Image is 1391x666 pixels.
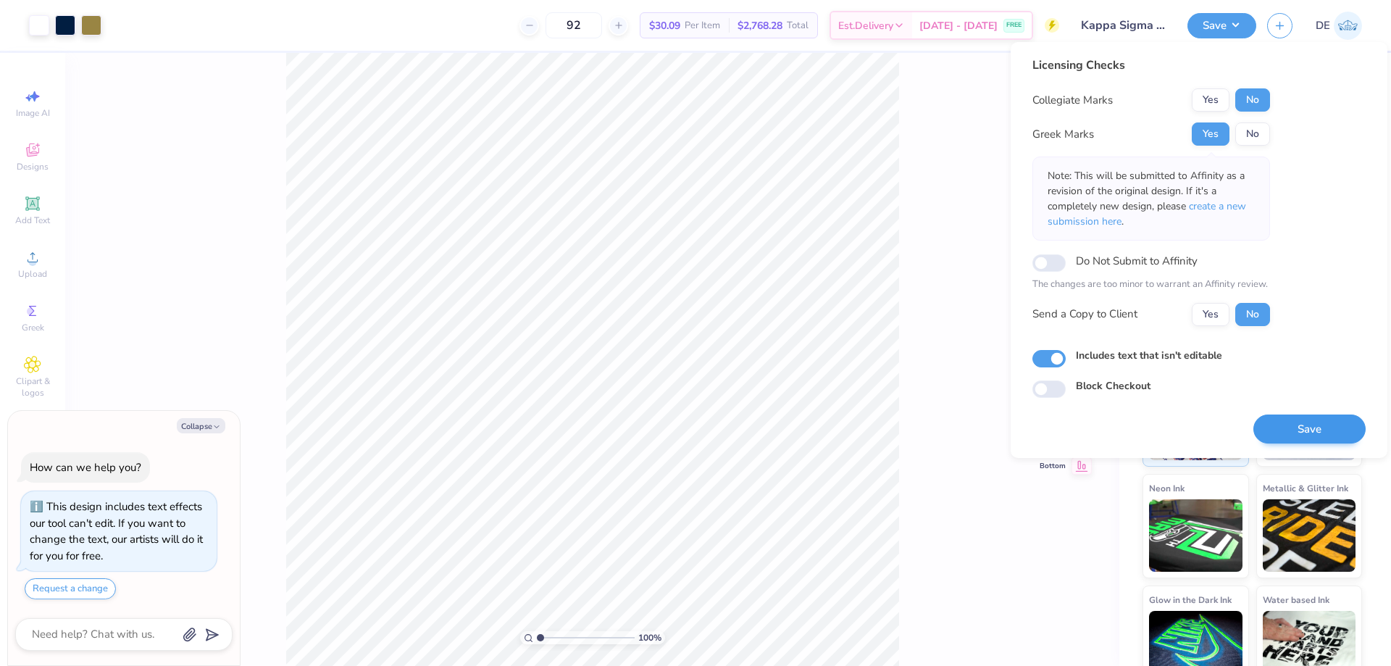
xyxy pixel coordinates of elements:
[1149,592,1232,607] span: Glow in the Dark Ink
[1076,378,1150,394] label: Block Checkout
[16,107,50,119] span: Image AI
[1076,251,1198,270] label: Do Not Submit to Affinity
[1040,461,1066,471] span: Bottom
[1235,88,1270,112] button: No
[30,499,203,563] div: This design includes text effects our tool can't edit. If you want to change the text, our artist...
[1235,122,1270,146] button: No
[1032,92,1113,109] div: Collegiate Marks
[15,215,50,226] span: Add Text
[17,161,49,172] span: Designs
[1334,12,1362,40] img: Djian Evardoni
[1006,20,1022,30] span: FREE
[22,322,44,333] span: Greek
[838,18,893,33] span: Est. Delivery
[919,18,998,33] span: [DATE] - [DATE]
[1192,122,1229,146] button: Yes
[1048,168,1255,229] p: Note: This will be submitted to Affinity as a revision of the original design. If it's a complete...
[638,631,661,644] span: 100 %
[1032,306,1137,322] div: Send a Copy to Client
[1235,303,1270,326] button: No
[685,18,720,33] span: Per Item
[177,418,225,433] button: Collapse
[1263,480,1348,496] span: Metallic & Glitter Ink
[1316,17,1330,34] span: DE
[649,18,680,33] span: $30.09
[1192,303,1229,326] button: Yes
[1032,57,1270,74] div: Licensing Checks
[787,18,809,33] span: Total
[1192,88,1229,112] button: Yes
[546,12,602,38] input: – –
[7,375,58,399] span: Clipart & logos
[1076,348,1222,363] label: Includes text that isn't editable
[1316,12,1362,40] a: DE
[1263,592,1329,607] span: Water based Ink
[1070,11,1177,40] input: Untitled Design
[18,268,47,280] span: Upload
[1187,13,1256,38] button: Save
[1263,499,1356,572] img: Metallic & Glitter Ink
[25,578,116,599] button: Request a change
[1032,278,1270,292] p: The changes are too minor to warrant an Affinity review.
[1253,415,1366,444] button: Save
[1149,499,1242,572] img: Neon Ink
[1032,126,1094,143] div: Greek Marks
[30,460,141,475] div: How can we help you?
[1149,480,1185,496] span: Neon Ink
[738,18,782,33] span: $2,768.28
